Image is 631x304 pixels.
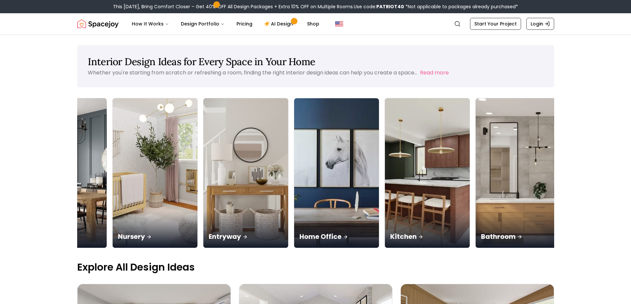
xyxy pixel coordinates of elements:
[77,261,554,273] p: Explore All Design Ideas
[176,17,230,30] button: Design Portfolio
[476,98,560,248] img: Bathroom
[88,56,544,67] h1: Interior Design Ideas for Every Space in Your Home
[470,18,521,30] a: Start Your Project
[404,3,518,10] span: *Not applicable to packages already purchased*
[385,98,470,248] img: Kitchen
[390,232,464,241] p: Kitchen
[475,98,561,248] a: BathroomBathroom
[299,232,374,241] p: Home Office
[231,17,258,30] a: Pricing
[420,69,449,77] button: Read more
[354,3,404,10] span: Use code:
[526,18,554,30] a: Login
[481,232,555,241] p: Bathroom
[335,20,343,28] img: United States
[259,17,300,30] a: AI Design
[294,98,379,248] img: Home Office
[294,98,379,248] a: Home OfficeHome Office
[77,17,119,30] img: Spacejoy Logo
[209,232,283,241] p: Entryway
[112,98,198,248] a: NurseryNursery
[127,17,325,30] nav: Main
[113,98,197,248] img: Nursery
[118,232,192,241] p: Nursery
[77,17,119,30] a: Spacejoy
[88,69,417,76] p: Whether you're starting from scratch or refreshing a room, finding the right interior design idea...
[376,3,404,10] b: PATRIOT40
[302,17,325,30] a: Shop
[385,98,470,248] a: KitchenKitchen
[113,3,518,10] div: This [DATE], Bring Comfort Closer – Get 40% OFF All Design Packages + Extra 10% OFF on Multiple R...
[77,13,554,34] nav: Global
[127,17,174,30] button: How It Works
[203,98,288,248] img: Entryway
[203,98,289,248] a: EntrywayEntryway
